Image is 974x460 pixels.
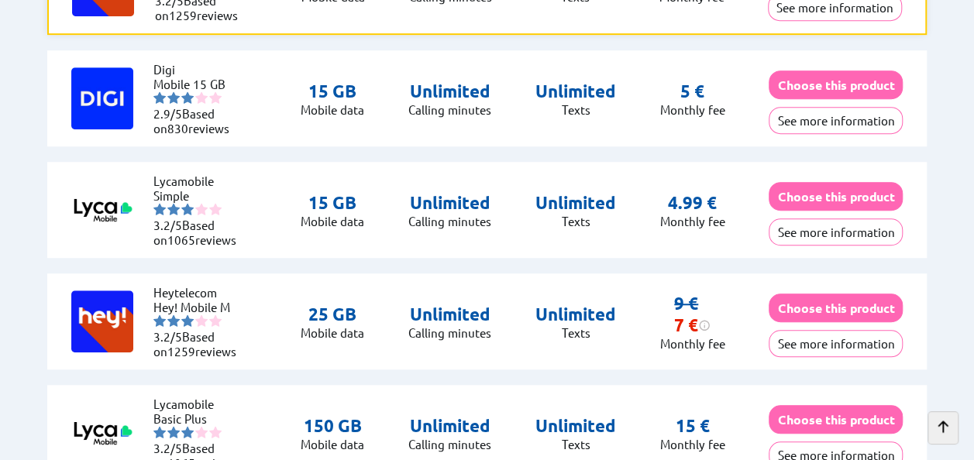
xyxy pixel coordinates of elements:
p: Mobile data [301,437,364,451]
img: starnr5 [209,314,222,327]
p: Monthly fee [660,102,725,117]
img: starnr2 [167,203,180,215]
img: starnr3 [181,203,194,215]
p: Calling minutes [408,437,491,451]
img: starnr1 [153,203,166,215]
p: Mobile data [301,102,364,117]
p: Texts [535,437,616,451]
span: 830 [167,121,188,136]
button: See more information [769,330,903,357]
p: Mobile data [301,214,364,228]
a: Choose this product [769,300,903,315]
p: Unlimited [408,81,491,102]
span: 1259 [169,8,197,22]
img: starnr5 [209,426,222,438]
p: Unlimited [535,192,616,214]
img: starnr1 [153,426,166,438]
img: starnr3 [181,426,194,438]
p: 4.99 € [668,192,717,214]
p: Calling minutes [408,325,491,340]
button: Choose this product [769,405,903,434]
p: Texts [535,214,616,228]
p: Monthly fee [660,214,725,228]
img: starnr4 [195,91,208,104]
button: See more information [769,107,903,134]
p: 15 GB [301,192,364,214]
li: Simple [153,188,246,203]
p: 5 € [680,81,704,102]
img: starnr3 [181,314,194,327]
p: Mobile data [301,325,364,340]
p: 150 GB [301,415,364,437]
img: starnr5 [209,91,222,104]
span: 1259 [167,344,195,359]
img: starnr2 [167,426,180,438]
a: See more information [769,113,903,128]
p: Unlimited [408,192,491,214]
img: starnr2 [167,91,180,104]
img: Logo of Digi [71,67,133,129]
span: 3.2/5 [153,218,182,232]
p: 25 GB [301,304,364,325]
img: starnr5 [209,203,222,215]
button: See more information [769,218,903,245]
li: Based on reviews [153,106,246,136]
span: 3.2/5 [153,441,182,455]
img: starnr4 [195,426,208,438]
img: starnr2 [167,314,180,327]
p: Calling minutes [408,214,491,228]
img: Logo of Lycamobile [71,179,133,241]
a: Choose this product [769,189,903,204]
a: See more information [769,225,903,239]
button: Choose this product [769,182,903,211]
p: 15 € [676,415,710,437]
li: Mobile 15 GB [153,77,246,91]
p: Monthly fee [660,336,725,351]
p: Texts [535,102,616,117]
img: information [698,319,711,331]
li: Lycamobile [153,396,246,411]
p: Monthly fee [660,437,725,451]
p: Calling minutes [408,102,491,117]
img: starnr4 [195,203,208,215]
span: 1065 [167,232,195,247]
button: Choose this product [769,294,903,322]
li: Based on reviews [153,218,246,247]
li: Basic Plus [153,411,246,426]
a: Choose this product [769,77,903,92]
a: See more information [769,336,903,351]
p: 15 GB [301,81,364,102]
button: Choose this product [769,70,903,99]
p: Unlimited [408,415,491,437]
p: Texts [535,325,616,340]
s: 9 € [674,293,698,314]
img: starnr1 [153,314,166,327]
li: Digi [153,62,246,77]
a: Choose this product [769,412,903,427]
span: 3.2/5 [153,329,182,344]
img: starnr3 [181,91,194,104]
li: Hey! Mobile M [153,300,246,314]
span: 2.9/5 [153,106,182,121]
li: Based on reviews [153,329,246,359]
p: Unlimited [535,304,616,325]
img: starnr4 [195,314,208,327]
p: Unlimited [535,81,616,102]
img: starnr1 [153,91,166,104]
li: Lycamobile [153,173,246,188]
li: Heytelecom [153,285,246,300]
img: Logo of Heytelecom [71,290,133,352]
p: Unlimited [535,415,616,437]
p: Unlimited [408,304,491,325]
div: 7 € [674,314,711,336]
